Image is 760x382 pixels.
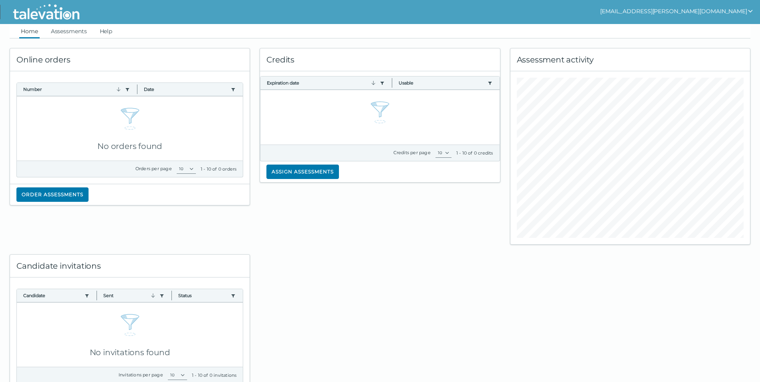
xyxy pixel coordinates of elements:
label: Credits per page [393,150,431,155]
button: Order assessments [16,187,89,202]
a: Assessments [49,24,89,38]
button: Number [23,86,122,92]
button: Sent [103,292,156,299]
div: Online orders [10,48,250,71]
button: show user actions [600,6,754,16]
a: Help [98,24,114,38]
div: Credits [260,48,500,71]
span: No invitations found [90,348,170,357]
div: Candidate invitations [10,255,250,277]
button: Column resize handle [169,287,174,304]
label: Invitations per page [119,372,163,378]
div: 1 - 10 of 0 invitations [192,372,237,378]
a: Home [19,24,40,38]
button: Status [178,292,228,299]
label: Orders per page [135,166,172,171]
div: 1 - 10 of 0 credits [456,150,493,156]
button: Column resize handle [389,74,395,91]
div: 1 - 10 of 0 orders [201,166,237,172]
button: Column resize handle [94,287,99,304]
button: Usable [399,80,484,86]
button: Column resize handle [135,80,140,98]
img: Talevation_Logo_Transparent_white.png [10,2,83,22]
span: No orders found [97,141,162,151]
button: Assign assessments [266,165,339,179]
div: Assessment activity [510,48,750,71]
button: Date [144,86,228,92]
button: Expiration date [267,80,377,86]
button: Candidate [23,292,81,299]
